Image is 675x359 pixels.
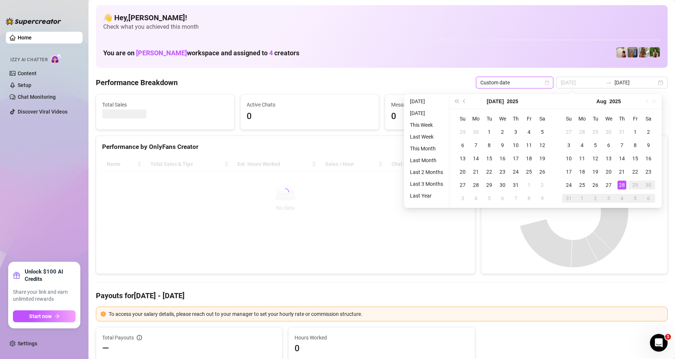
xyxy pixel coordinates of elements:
h4: 👋 Hey, [PERSON_NAME] ! [103,13,660,23]
td: 2025-08-30 [642,178,655,192]
span: [PERSON_NAME] [136,49,187,57]
td: 2025-08-17 [562,165,575,178]
div: To access your salary details, please reach out to your manager to set your hourly rate or commis... [109,310,663,318]
div: 21 [472,167,480,176]
li: Last Year [407,191,446,200]
td: 2025-09-06 [642,192,655,205]
div: 1 [525,181,533,189]
li: Last 2 Months [407,168,446,177]
div: 14 [472,154,480,163]
strong: Unlock $100 AI Credits [25,268,76,283]
div: 28 [617,181,626,189]
td: 2025-07-06 [456,139,469,152]
td: 2025-08-04 [575,139,589,152]
div: 31 [511,181,520,189]
div: 2 [644,128,653,136]
td: 2025-08-03 [562,139,575,152]
div: 7 [511,194,520,203]
span: 1 [665,334,671,340]
td: 2025-07-15 [483,152,496,165]
td: 2025-08-16 [642,152,655,165]
div: 29 [631,181,640,189]
div: 4 [525,128,533,136]
span: arrow-right [55,314,60,319]
span: 0 [295,342,469,354]
span: Messages Sent [391,101,517,109]
td: 2025-07-18 [522,152,536,165]
div: 18 [578,167,587,176]
div: 2 [538,181,547,189]
td: 2025-08-08 [629,139,642,152]
div: 5 [538,128,547,136]
th: Tu [589,112,602,125]
div: 30 [644,181,653,189]
td: 2025-08-01 [629,125,642,139]
td: 2025-08-07 [615,139,629,152]
li: Last Week [407,132,446,141]
div: 31 [564,194,573,203]
img: Ralphy [616,47,627,57]
div: 11 [525,141,533,150]
button: Choose a month [596,94,606,109]
td: 2025-08-29 [629,178,642,192]
div: 14 [617,154,626,163]
button: Choose a year [609,94,621,109]
span: to [606,80,612,86]
td: 2025-07-21 [469,165,483,178]
div: 30 [604,128,613,136]
td: 2025-07-10 [509,139,522,152]
a: Content [18,70,36,76]
td: 2025-08-10 [562,152,575,165]
td: 2025-07-31 [615,125,629,139]
div: 11 [578,154,587,163]
div: 9 [498,141,507,150]
div: 29 [458,128,467,136]
div: 1 [485,128,494,136]
img: Nathaniel [639,47,649,57]
td: 2025-08-06 [602,139,615,152]
th: Tu [483,112,496,125]
td: 2025-07-19 [536,152,549,165]
div: 3 [564,141,573,150]
div: 15 [485,154,494,163]
button: Previous month (PageUp) [460,94,469,109]
th: Fr [522,112,536,125]
div: 20 [458,167,467,176]
div: 6 [458,141,467,150]
div: 13 [604,154,613,163]
span: Check what you achieved this month [103,23,660,31]
td: 2025-08-19 [589,165,602,178]
div: 8 [525,194,533,203]
div: 8 [485,141,494,150]
div: 21 [617,167,626,176]
td: 2025-07-25 [522,165,536,178]
div: 23 [644,167,653,176]
div: 16 [498,154,507,163]
div: 3 [511,128,520,136]
div: 17 [511,154,520,163]
span: Total Payouts [102,334,134,342]
td: 2025-08-02 [536,178,549,192]
td: 2025-07-02 [496,125,509,139]
span: 0 [391,109,517,123]
input: Start date [561,79,603,87]
div: 31 [617,128,626,136]
td: 2025-09-05 [629,192,642,205]
div: 3 [458,194,467,203]
h4: Payouts for [DATE] - [DATE] [96,290,668,301]
div: 13 [458,154,467,163]
th: Th [509,112,522,125]
td: 2025-08-25 [575,178,589,192]
div: 7 [617,141,626,150]
a: Home [18,35,32,41]
td: 2025-07-17 [509,152,522,165]
td: 2025-07-27 [456,178,469,192]
li: This Week [407,121,446,129]
td: 2025-07-12 [536,139,549,152]
li: Last 3 Months [407,179,446,188]
span: Start now [29,313,52,319]
th: Th [615,112,629,125]
div: 26 [538,167,547,176]
td: 2025-08-15 [629,152,642,165]
td: 2025-08-08 [522,192,536,205]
